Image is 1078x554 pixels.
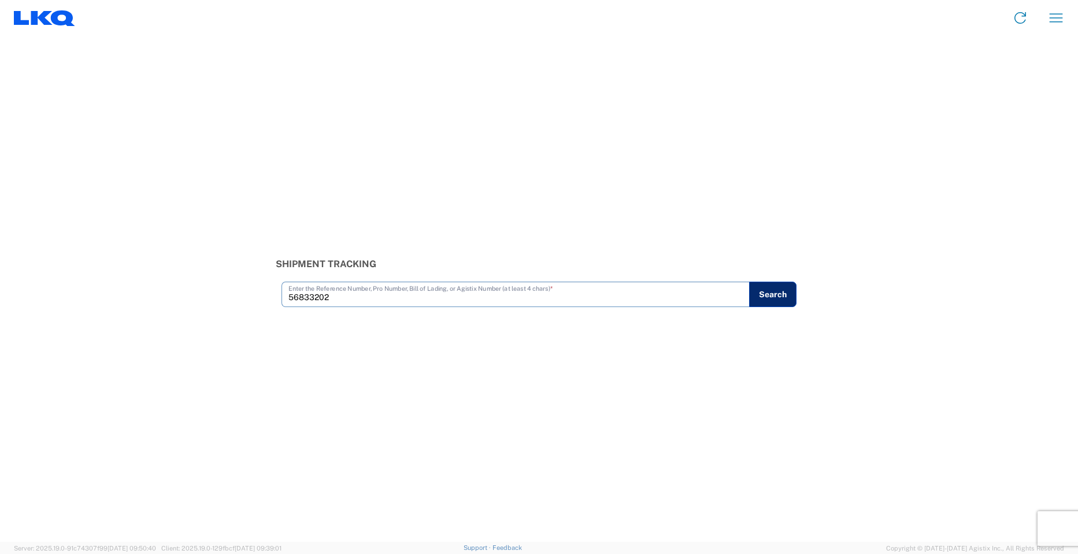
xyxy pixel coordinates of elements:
[161,545,281,552] span: Client: 2025.19.0-129fbcf
[14,545,156,552] span: Server: 2025.19.0-91c74307f99
[464,544,492,551] a: Support
[886,543,1064,553] span: Copyright © [DATE]-[DATE] Agistix Inc., All Rights Reserved
[235,545,281,552] span: [DATE] 09:39:01
[492,544,522,551] a: Feedback
[276,258,803,269] h3: Shipment Tracking
[108,545,156,552] span: [DATE] 09:50:40
[749,282,797,307] button: Search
